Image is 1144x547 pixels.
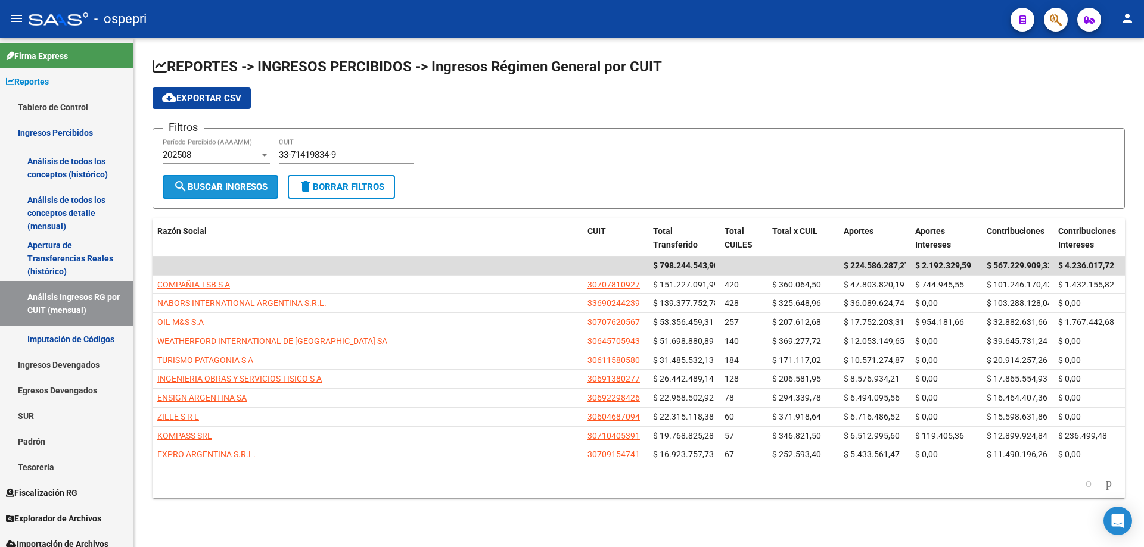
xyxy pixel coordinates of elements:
span: 30710405391 [587,431,640,440]
div: Open Intercom Messenger [1103,507,1132,535]
span: $ 139.377.752,78 [653,298,719,308]
span: $ 1.432.155,82 [1058,280,1114,289]
span: Total CUILES [725,226,753,249]
span: $ 325.648,96 [772,298,821,308]
span: $ 32.882.631,66 [987,317,1047,327]
span: Exportar CSV [162,93,241,104]
span: REPORTES -> INGRESOS PERCIBIDOS -> Ingresos Régimen General por CUIT [153,58,662,75]
span: $ 346.821,50 [772,431,821,440]
mat-icon: cloud_download [162,90,176,105]
span: $ 0,00 [1058,393,1081,402]
span: 420 [725,280,739,289]
span: $ 0,00 [915,298,938,308]
span: $ 12.053.149,65 [844,336,904,346]
span: $ 6.512.995,60 [844,431,900,440]
a: go to previous page [1080,477,1097,490]
span: $ 19.768.825,28 [653,431,714,440]
span: Total x CUIL [772,226,817,236]
span: $ 954.181,66 [915,317,964,327]
span: $ 31.485.532,13 [653,355,714,365]
datatable-header-cell: Total x CUIL [767,218,839,258]
span: $ 207.612,68 [772,317,821,327]
span: $ 17.752.203,31 [844,317,904,327]
span: Aportes Intereses [915,226,951,249]
h3: Filtros [163,119,204,136]
span: WEATHERFORD INTERNATIONAL DE [GEOGRAPHIC_DATA] SA [157,336,387,346]
span: $ 371.918,64 [772,412,821,421]
span: $ 26.442.489,14 [653,374,714,383]
span: $ 0,00 [915,449,938,459]
span: $ 5.433.561,47 [844,449,900,459]
span: $ 744.945,55 [915,280,964,289]
a: go to next page [1101,477,1117,490]
span: - ospepri [94,6,147,32]
span: $ 567.229.909,32 [987,261,1052,270]
span: $ 206.581,95 [772,374,821,383]
span: $ 0,00 [1058,412,1081,421]
span: $ 11.490.196,26 [987,449,1047,459]
span: KOMPASS SRL [157,431,212,440]
button: Exportar CSV [153,87,251,109]
datatable-header-cell: Aportes Intereses [910,218,982,258]
span: $ 360.064,50 [772,280,821,289]
button: Buscar Ingresos [163,175,278,199]
span: $ 294.339,78 [772,393,821,402]
span: 78 [725,393,734,402]
span: $ 22.315.118,38 [653,412,714,421]
span: $ 51.698.880,89 [653,336,714,346]
span: $ 101.246.170,43 [987,280,1052,289]
span: $ 6.716.486,52 [844,412,900,421]
span: Contribuciones Intereses [1058,226,1116,249]
span: Firma Express [6,49,68,62]
span: 30707810927 [587,280,640,289]
span: $ 53.356.459,31 [653,317,714,327]
span: ENSIGN ARGENTINA SA [157,393,247,402]
span: 140 [725,336,739,346]
datatable-header-cell: Contribuciones [982,218,1053,258]
span: $ 0,00 [1058,355,1081,365]
span: $ 369.277,72 [772,336,821,346]
span: $ 6.494.095,56 [844,393,900,402]
span: Explorador de Archivos [6,512,101,525]
span: 30611580580 [587,355,640,365]
span: $ 20.914.257,26 [987,355,1047,365]
span: ZILLE S R L [157,412,199,421]
span: 202508 [163,149,191,160]
span: $ 103.288.128,04 [987,298,1052,308]
span: $ 0,00 [1058,298,1081,308]
span: $ 8.576.934,21 [844,374,900,383]
span: $ 17.865.554,93 [987,374,1047,383]
span: $ 171.117,02 [772,355,821,365]
span: $ 36.089.624,74 [844,298,904,308]
span: $ 0,00 [915,355,938,365]
datatable-header-cell: Aportes [839,218,910,258]
span: $ 16.923.757,73 [653,449,714,459]
span: $ 0,00 [1058,449,1081,459]
datatable-header-cell: Razón Social [153,218,583,258]
span: 30691380277 [587,374,640,383]
datatable-header-cell: Total Transferido [648,218,720,258]
span: 128 [725,374,739,383]
span: $ 0,00 [915,412,938,421]
span: NABORS INTERNATIONAL ARGENTINA S.R.L. [157,298,327,308]
span: $ 0,00 [1058,336,1081,346]
span: $ 10.571.274,87 [844,355,904,365]
span: OIL M&S S.A [157,317,204,327]
span: 60 [725,412,734,421]
span: 30645705943 [587,336,640,346]
span: CUIT [587,226,606,236]
span: $ 0,00 [915,336,938,346]
mat-icon: delete [299,179,313,193]
span: $ 39.645.731,24 [987,336,1047,346]
span: EXPRO ARGENTINA S.R.L. [157,449,256,459]
span: 30707620567 [587,317,640,327]
span: Reportes [6,75,49,88]
span: Buscar Ingresos [173,182,268,192]
span: $ 1.767.442,68 [1058,317,1114,327]
span: Fiscalización RG [6,486,77,499]
mat-icon: menu [10,11,24,26]
span: Borrar Filtros [299,182,384,192]
span: 67 [725,449,734,459]
button: Borrar Filtros [288,175,395,199]
span: $ 0,00 [1058,374,1081,383]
